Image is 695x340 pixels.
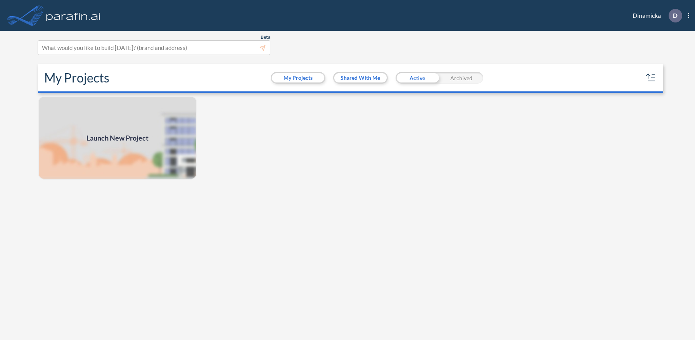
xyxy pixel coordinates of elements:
img: logo [45,8,102,23]
span: Launch New Project [86,133,149,143]
button: Shared With Me [334,73,387,82]
div: Archived [439,72,483,84]
div: Active [396,72,439,84]
button: sort [645,72,657,84]
div: Dinamicka [621,9,689,22]
a: Launch New Project [38,96,197,180]
h2: My Projects [44,70,109,85]
p: D [673,12,678,19]
span: Beta [261,34,270,40]
button: My Projects [272,73,324,82]
img: add [38,96,197,180]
